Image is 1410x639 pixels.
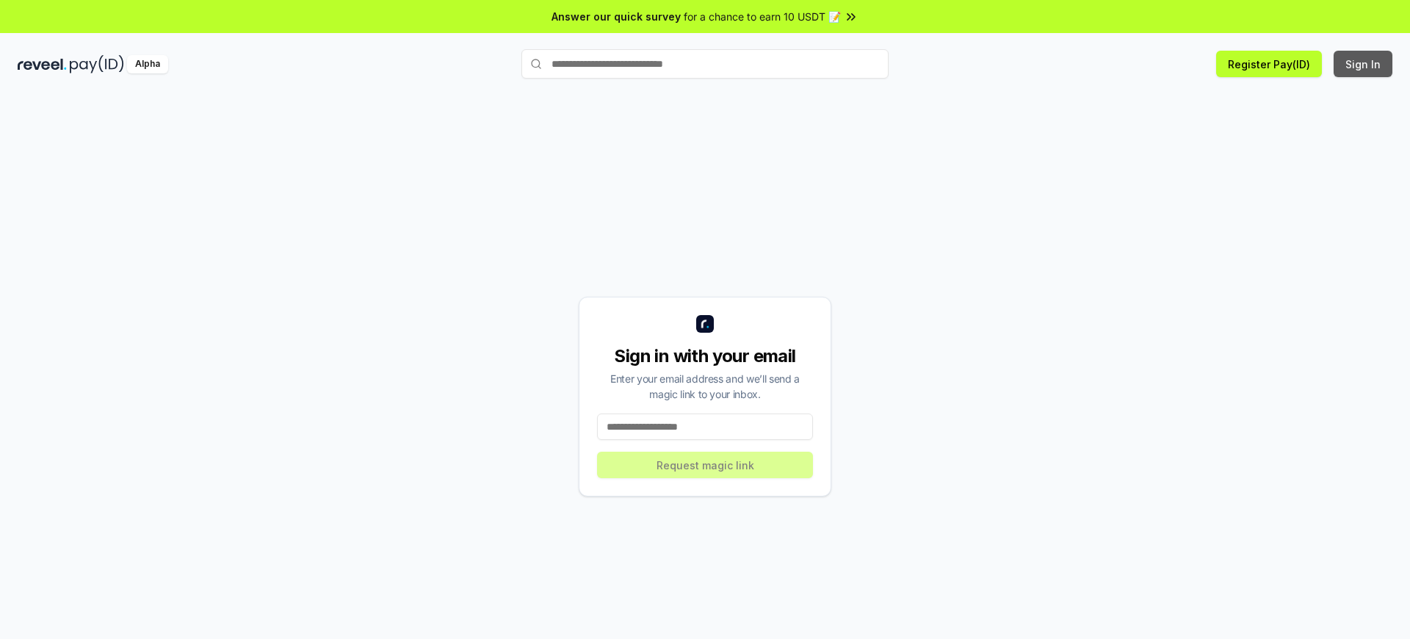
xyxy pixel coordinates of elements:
div: Sign in with your email [597,344,813,368]
img: pay_id [70,55,124,73]
span: Answer our quick survey [552,9,681,24]
div: Alpha [127,55,168,73]
div: Enter your email address and we’ll send a magic link to your inbox. [597,371,813,402]
img: reveel_dark [18,55,67,73]
span: for a chance to earn 10 USDT 📝 [684,9,841,24]
button: Sign In [1334,51,1392,77]
button: Register Pay(ID) [1216,51,1322,77]
img: logo_small [696,315,714,333]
